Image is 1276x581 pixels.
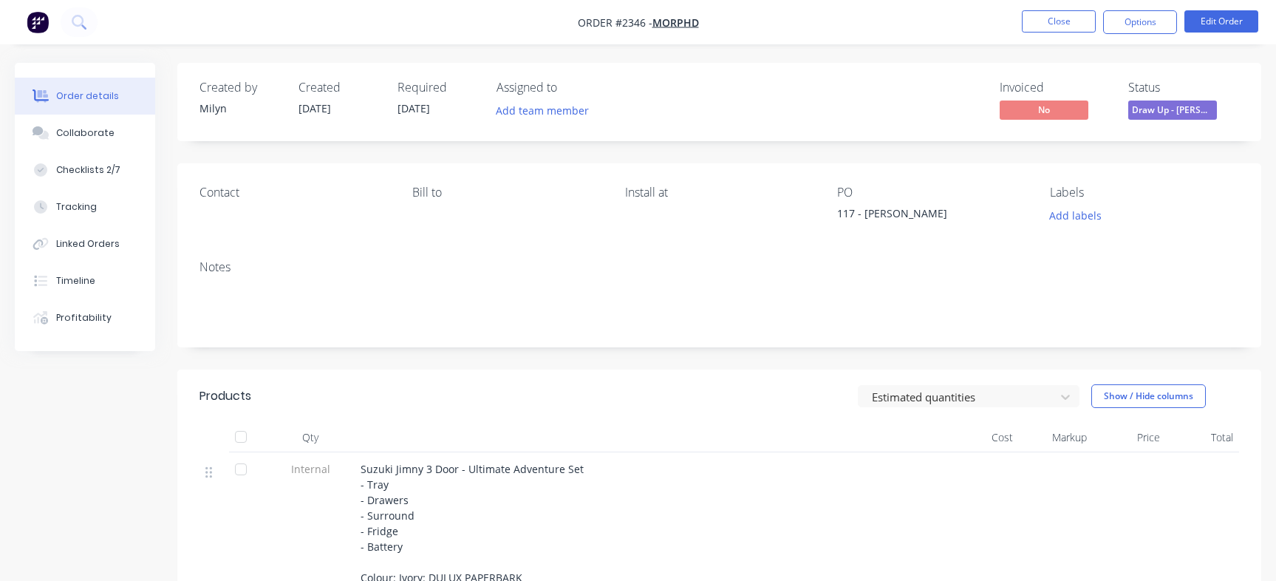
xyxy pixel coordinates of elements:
div: Total [1166,423,1239,452]
div: Invoiced [1000,81,1110,95]
span: Draw Up - [PERSON_NAME] [1128,101,1217,119]
span: [DATE] [298,101,331,115]
span: Order #2346 - [578,16,652,30]
button: Draw Up - [PERSON_NAME] [1128,101,1217,123]
img: Factory [27,11,49,33]
span: Internal [272,461,349,477]
button: Options [1103,10,1177,34]
button: Collaborate [15,115,155,152]
div: Profitability [56,311,112,325]
button: Show / Hide columns [1091,384,1206,408]
div: Collaborate [56,126,115,140]
span: No [1000,101,1088,119]
button: Checklists 2/7 [15,152,155,188]
div: Price [1093,423,1166,452]
button: Add team member [497,101,597,120]
div: Milyn [199,101,281,116]
div: Cost [946,423,1019,452]
button: Edit Order [1184,10,1258,33]
button: Timeline [15,262,155,299]
button: Linked Orders [15,225,155,262]
div: Order details [56,89,119,103]
a: MORPHD [652,16,699,30]
div: Created by [199,81,281,95]
span: [DATE] [398,101,430,115]
button: Profitability [15,299,155,336]
div: Checklists 2/7 [56,163,120,177]
div: Notes [199,260,1239,274]
div: Qty [266,423,355,452]
button: Add team member [488,101,597,120]
div: Markup [1019,423,1092,452]
div: Bill to [412,186,601,200]
div: Contact [199,186,389,200]
div: PO [837,186,1026,200]
div: Tracking [56,200,97,214]
button: Close [1022,10,1096,33]
div: 117 - [PERSON_NAME] [837,205,1022,226]
div: Products [199,387,251,405]
div: Labels [1050,186,1239,200]
div: Created [298,81,380,95]
button: Tracking [15,188,155,225]
button: Add labels [1042,205,1110,225]
div: Timeline [56,274,95,288]
div: Linked Orders [56,237,120,251]
div: Assigned to [497,81,644,95]
div: Install at [625,186,814,200]
div: Status [1128,81,1239,95]
div: Required [398,81,479,95]
button: Order details [15,78,155,115]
